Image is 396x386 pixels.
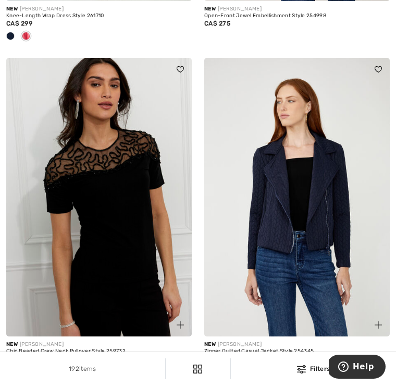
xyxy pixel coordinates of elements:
[375,321,382,329] img: plus_v2.svg
[6,5,192,13] div: [PERSON_NAME]
[204,20,230,27] span: CA$ 275
[6,20,32,27] span: CA$ 299
[375,66,382,73] img: heart_black_full.svg
[237,364,390,373] div: Filters
[6,13,192,19] div: Knee-Length Wrap Dress Style 261710
[69,365,79,372] span: 192
[6,341,192,348] div: [PERSON_NAME]
[204,348,390,355] div: Zipper Quilted Casual Jacket Style 254345
[6,58,192,336] img: Chic Beaded Crew Neck Pullover Style 259732. Black
[329,355,386,381] iframe: Opens a widget where you can find more information
[204,5,390,13] div: [PERSON_NAME]
[204,13,390,19] div: Open-Front Jewel Embellishment Style 254998
[6,6,18,12] span: New
[204,6,216,12] span: New
[177,66,184,73] img: heart_black_full.svg
[177,321,184,329] img: plus_v2.svg
[6,341,18,347] span: New
[6,348,192,355] div: Chic Beaded Crew Neck Pullover Style 259732
[204,58,390,336] img: Zipper Quilted Casual Jacket Style 254345. Navy
[297,365,306,373] img: Filters
[193,365,202,373] img: Filters
[3,28,18,45] div: Midnight Blue
[204,341,390,348] div: [PERSON_NAME]
[18,28,34,45] div: Paradise coral
[204,341,216,347] span: New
